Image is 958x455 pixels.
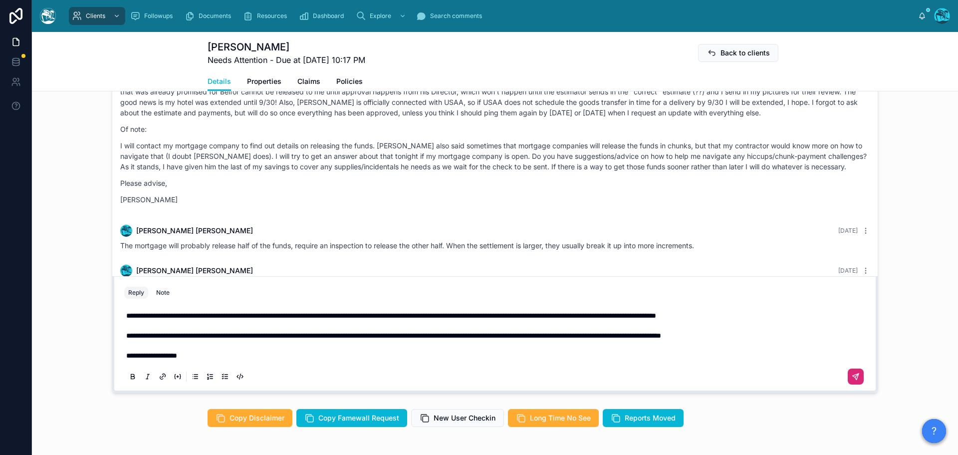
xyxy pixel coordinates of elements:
a: Documents [182,7,238,25]
p: Please advise, [120,178,870,188]
p: [PERSON_NAME] [120,194,870,205]
div: scrollable content [64,5,918,27]
button: ? [922,419,946,443]
span: Policies [336,76,363,86]
p: I will contact my mortgage company to find out details on releasing the funds. [PERSON_NAME] also... [120,140,870,172]
span: Needs Attention - Due at [DATE] 10:17 PM [208,54,365,66]
span: New User Checkin [434,413,495,423]
span: Clients [86,12,105,20]
span: Copy Famewall Request [318,413,399,423]
span: Properties [247,76,281,86]
span: [DATE] [838,267,858,274]
a: Claims [297,72,320,92]
button: Copy Disclaimer [208,409,292,427]
button: Copy Famewall Request [296,409,407,427]
button: Note [152,287,174,299]
span: Reports Moved [625,413,676,423]
span: [DATE] [838,227,858,234]
button: Reports Moved [603,409,684,427]
a: Details [208,72,231,91]
a: Dashboard [296,7,351,25]
span: Dashboard [313,12,344,20]
span: The mortgage will probably release half of the funds, require an inspection to release the other ... [120,241,694,250]
img: App logo [40,8,56,24]
a: Followups [127,7,180,25]
span: Documents [199,12,231,20]
p: Of note: [120,124,870,134]
h1: [PERSON_NAME] [208,40,365,54]
a: Policies [336,72,363,92]
button: Back to clients [698,44,778,62]
a: Properties [247,72,281,92]
button: New User Checkin [411,409,504,427]
button: Reply [124,287,148,299]
span: Long Time No See [530,413,591,423]
span: Claims [297,76,320,86]
a: Search comments [413,7,489,25]
a: Clients [69,7,125,25]
span: [PERSON_NAME] [PERSON_NAME] [136,226,253,236]
a: Explore [353,7,411,25]
span: Details [208,76,231,86]
span: [PERSON_NAME] [PERSON_NAME] [136,266,253,276]
p: Small update - I heard from the manager twice [DATE]! He([PERSON_NAME]) said he and [PERSON_NAME]... [120,76,870,118]
span: Resources [257,12,287,20]
span: Explore [370,12,391,20]
span: Copy Disclaimer [230,413,284,423]
span: Back to clients [720,48,770,58]
div: Note [156,289,170,297]
span: Followups [144,12,173,20]
button: Long Time No See [508,409,599,427]
a: Resources [240,7,294,25]
span: Search comments [430,12,482,20]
